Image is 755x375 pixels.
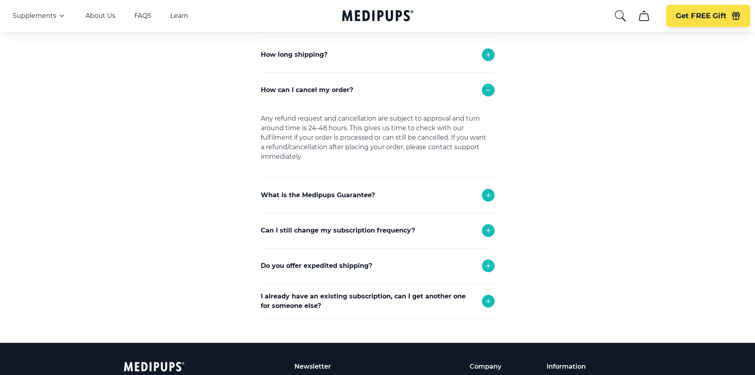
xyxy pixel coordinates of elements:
span: Supplements [13,12,56,20]
div: Each order takes 1-2 business days to be delivered. [261,72,495,104]
p: Information [547,362,614,371]
div: Yes we do! Please reach out to support and we will try to accommodate any request. [261,283,495,325]
button: Supplements [13,11,67,21]
div: Yes you can. Simply reach out to support and we will adjust your monthly deliveries! [261,248,495,289]
p: Can I still change my subscription frequency? [261,226,415,235]
p: I already have an existing subscription, can I get another one for someone else? [261,292,474,311]
div: If you received the wrong product or your product was damaged in transit, we will replace it with... [261,213,495,263]
p: What is the Medipups Guarantee? [261,190,375,200]
a: Learn [170,12,188,20]
div: Absolutely! Simply place the order and use the shipping address of the person who will receive th... [261,319,495,360]
a: Medipups [342,8,413,25]
p: Newsletter [294,362,414,371]
div: Any refund request and cancellation are subject to approval and turn around time is 24-48 hours. ... [261,108,495,177]
p: Company [470,362,518,371]
button: cart [635,6,654,25]
a: FAQS [134,12,151,20]
a: About Us [86,12,115,20]
p: How long shipping? [261,50,327,60]
span: Get FREE Gift [676,12,726,21]
p: Do you offer expedited shipping? [261,261,372,271]
button: Get FREE Gift [666,5,750,27]
button: search [614,10,627,22]
p: How can I cancel my order? [261,85,353,95]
